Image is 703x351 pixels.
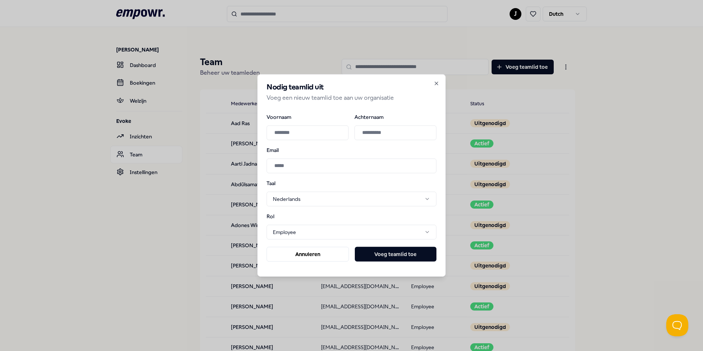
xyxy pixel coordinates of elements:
h2: Nodig teamlid uit [267,84,436,91]
label: Rol [267,214,305,219]
p: Voeg een nieuw teamlid toe aan uw organisatie [267,93,436,103]
label: Achternaam [354,114,436,119]
button: Voeg teamlid toe [355,247,436,262]
button: Annuleren [267,247,349,262]
label: Taal [267,180,305,185]
label: Voornaam [267,114,349,119]
label: Email [267,147,436,152]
